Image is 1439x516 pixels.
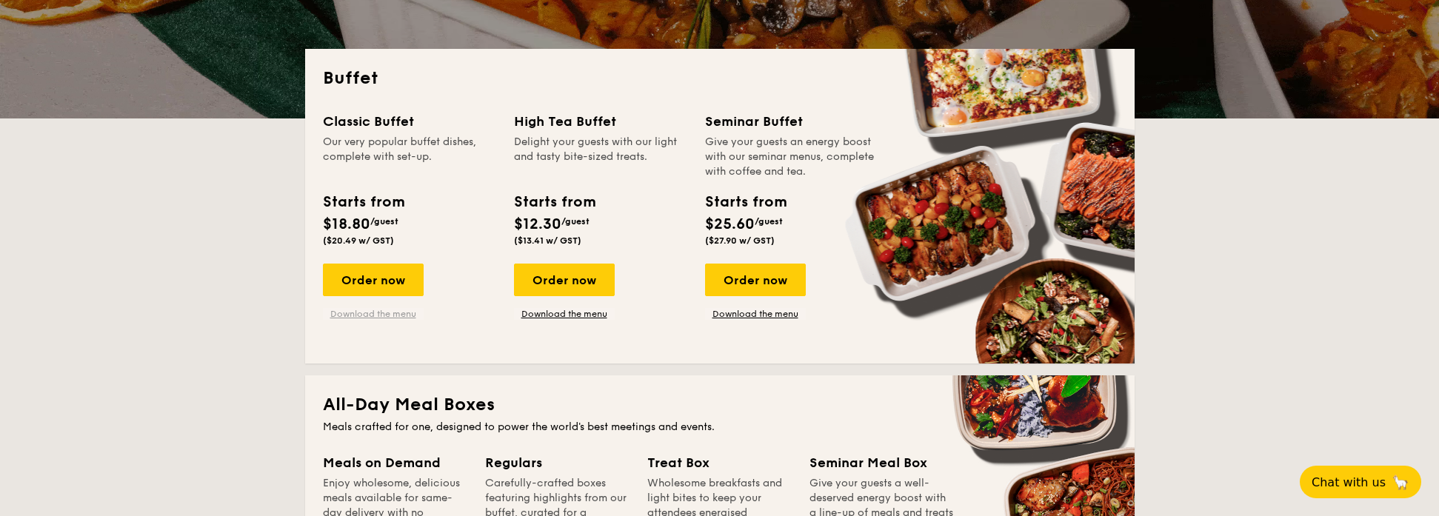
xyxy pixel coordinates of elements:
[705,111,878,132] div: Seminar Buffet
[485,452,630,473] div: Regulars
[323,235,394,246] span: ($20.49 w/ GST)
[323,191,404,213] div: Starts from
[514,135,687,179] div: Delight your guests with our light and tasty bite-sized treats.
[705,215,755,233] span: $25.60
[1312,475,1386,489] span: Chat with us
[323,452,467,473] div: Meals on Demand
[323,111,496,132] div: Classic Buffet
[705,308,806,320] a: Download the menu
[514,264,615,296] div: Order now
[514,235,581,246] span: ($13.41 w/ GST)
[1392,474,1409,491] span: 🦙
[323,215,370,233] span: $18.80
[514,111,687,132] div: High Tea Buffet
[561,216,590,227] span: /guest
[370,216,398,227] span: /guest
[755,216,783,227] span: /guest
[323,393,1117,417] h2: All-Day Meal Boxes
[705,191,786,213] div: Starts from
[514,215,561,233] span: $12.30
[809,452,954,473] div: Seminar Meal Box
[323,308,424,320] a: Download the menu
[705,235,775,246] span: ($27.90 w/ GST)
[323,135,496,179] div: Our very popular buffet dishes, complete with set-up.
[514,308,615,320] a: Download the menu
[323,264,424,296] div: Order now
[323,67,1117,90] h2: Buffet
[323,420,1117,435] div: Meals crafted for one, designed to power the world's best meetings and events.
[514,191,595,213] div: Starts from
[1300,466,1421,498] button: Chat with us🦙
[705,135,878,179] div: Give your guests an energy boost with our seminar menus, complete with coffee and tea.
[705,264,806,296] div: Order now
[647,452,792,473] div: Treat Box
